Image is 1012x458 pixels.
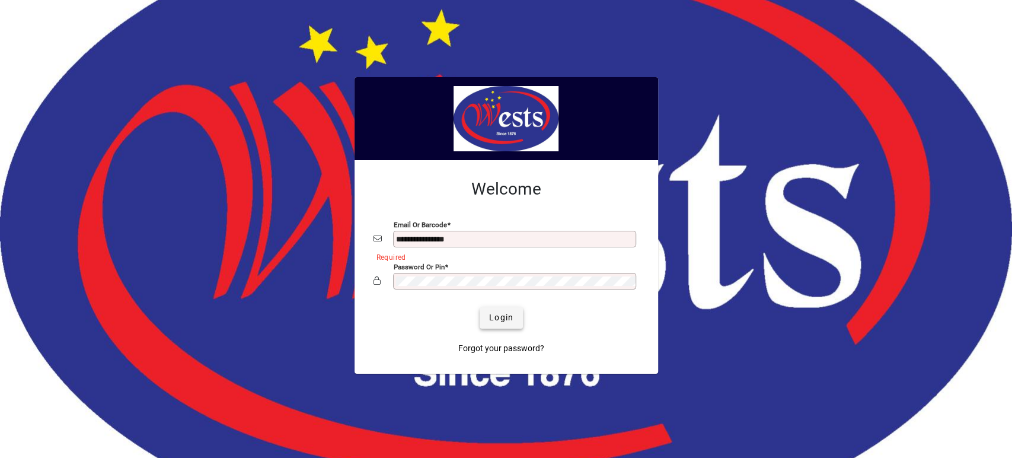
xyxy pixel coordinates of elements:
[394,220,447,228] mat-label: Email or Barcode
[458,342,544,355] span: Forgot your password?
[489,311,513,324] span: Login
[454,338,549,360] a: Forgot your password?
[376,250,630,263] mat-error: Required
[480,307,523,329] button: Login
[394,262,445,271] mat-label: Password or Pin
[373,179,639,199] h2: Welcome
